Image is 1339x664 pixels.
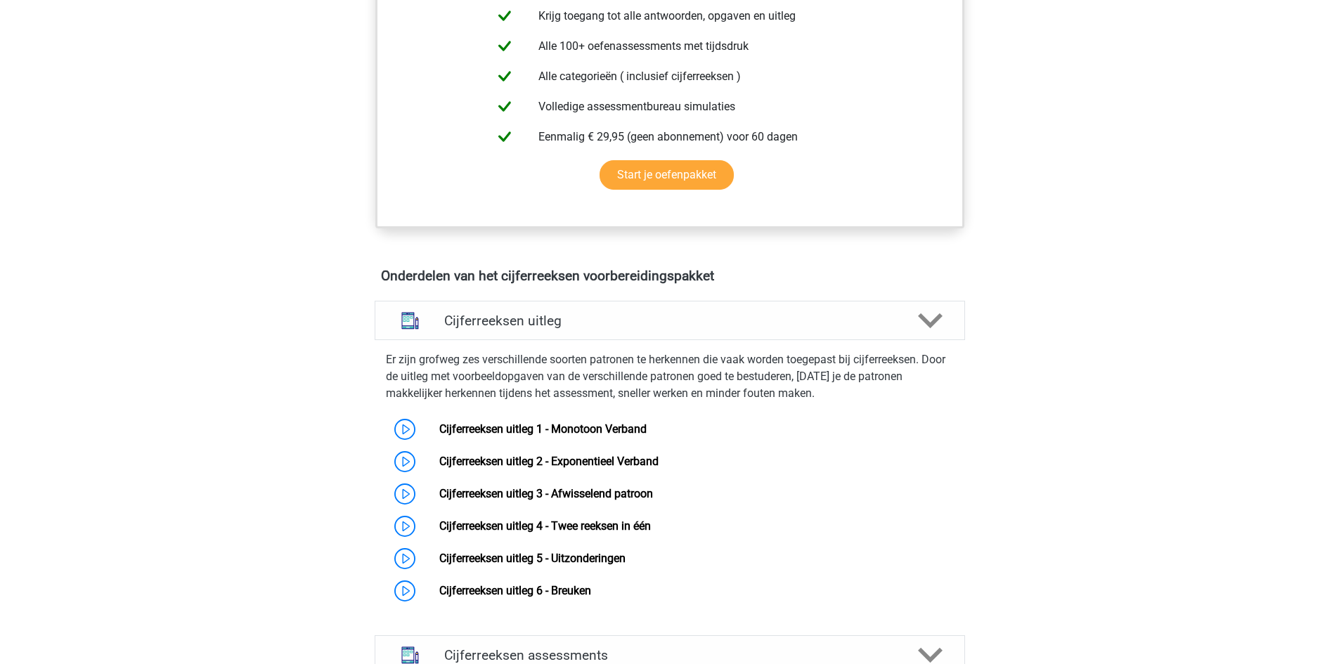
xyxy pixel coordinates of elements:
h4: Cijferreeksen uitleg [444,313,895,329]
a: Cijferreeksen uitleg 5 - Uitzonderingen [439,552,626,565]
h4: Onderdelen van het cijferreeksen voorbereidingspakket [381,268,959,284]
img: cijferreeksen uitleg [392,303,428,339]
a: Cijferreeksen uitleg 2 - Exponentieel Verband [439,455,659,468]
a: Start je oefenpakket [600,160,734,190]
a: Cijferreeksen uitleg 1 - Monotoon Verband [439,422,647,436]
a: Cijferreeksen uitleg 4 - Twee reeksen in één [439,519,651,533]
h4: Cijferreeksen assessments [444,647,895,663]
p: Er zijn grofweg zes verschillende soorten patronen te herkennen die vaak worden toegepast bij cij... [386,351,954,402]
a: uitleg Cijferreeksen uitleg [369,301,971,340]
a: Cijferreeksen uitleg 6 - Breuken [439,584,591,597]
a: Cijferreeksen uitleg 3 - Afwisselend patroon [439,487,653,500]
